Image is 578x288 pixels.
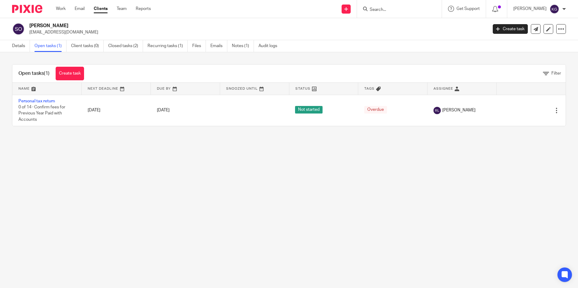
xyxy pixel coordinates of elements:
[192,40,206,52] a: Files
[295,106,323,114] span: Not started
[12,40,30,52] a: Details
[364,87,375,90] span: Tags
[18,105,65,122] span: 0 of 14 · Confirm fees for Previous Year Paid with Accounts
[513,6,547,12] p: [PERSON_NAME]
[56,67,84,80] a: Create task
[18,70,50,77] h1: Open tasks
[75,6,85,12] a: Email
[226,87,258,90] span: Snoozed Until
[12,5,42,13] img: Pixie
[232,40,254,52] a: Notes (1)
[94,6,108,12] a: Clients
[29,23,393,29] h2: [PERSON_NAME]
[369,7,424,13] input: Search
[456,7,480,11] span: Get Support
[433,107,441,114] img: svg%3E
[56,6,66,12] a: Work
[71,40,104,52] a: Client tasks (0)
[295,87,310,90] span: Status
[442,107,476,113] span: [PERSON_NAME]
[108,40,143,52] a: Closed tasks (2)
[29,29,484,35] p: [EMAIL_ADDRESS][DOMAIN_NAME]
[364,106,387,114] span: Overdue
[12,23,25,35] img: svg%3E
[82,95,151,126] td: [DATE]
[210,40,227,52] a: Emails
[258,40,282,52] a: Audit logs
[117,6,127,12] a: Team
[551,71,561,75] span: Filter
[148,40,188,52] a: Recurring tasks (1)
[136,6,151,12] a: Reports
[493,24,528,34] a: Create task
[34,40,67,52] a: Open tasks (1)
[157,108,170,112] span: [DATE]
[550,4,559,14] img: svg%3E
[44,71,50,76] span: (1)
[18,99,55,103] a: Personal tax return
